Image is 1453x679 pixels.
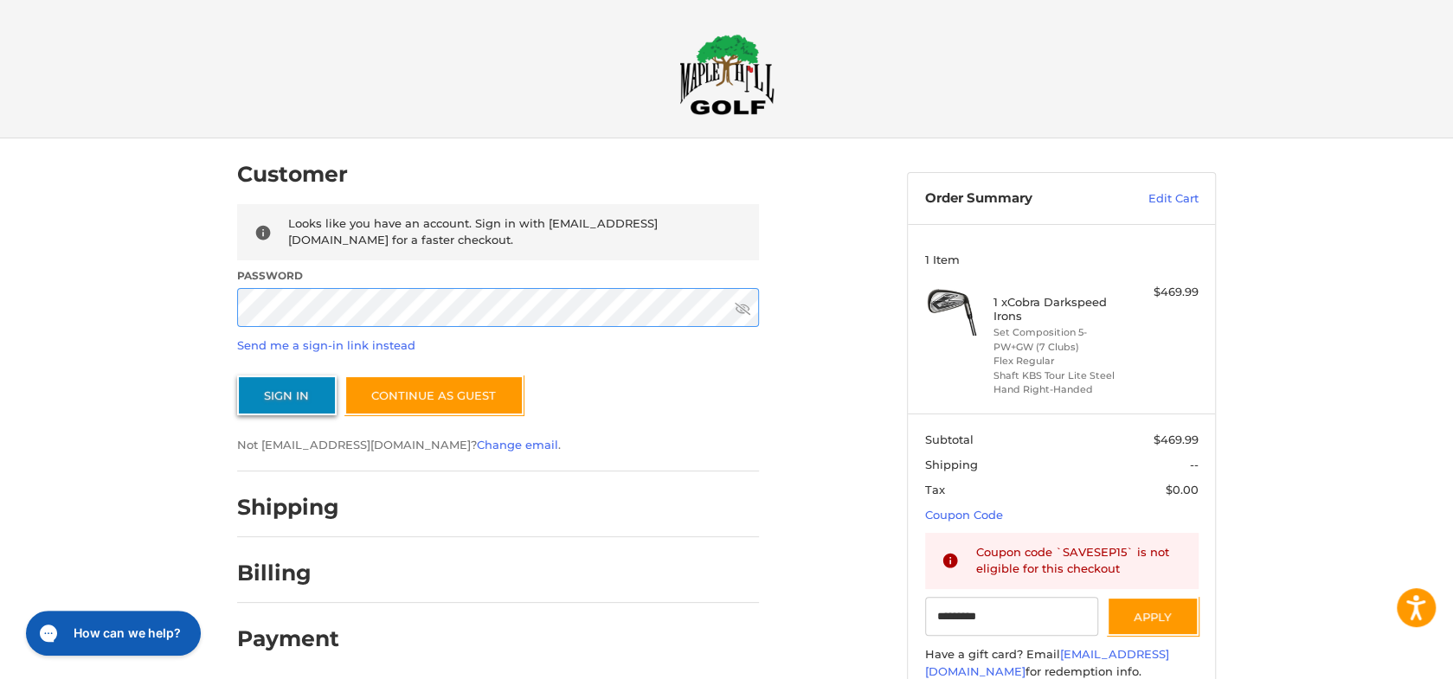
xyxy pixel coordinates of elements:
div: $469.99 [1130,284,1199,301]
h2: Billing [237,560,338,586]
img: Maple Hill Golf [679,34,775,115]
a: Continue as guest [344,375,524,415]
li: Flex Regular [993,354,1126,368]
span: Subtotal [925,432,974,446]
span: $469.99 [1154,432,1199,446]
h4: 1 x Cobra Darkspeed Irons [993,295,1126,323]
input: Gift Certificate or Coupon Code [925,597,1099,636]
span: Looks like you have an account. Sign in with [EMAIL_ADDRESS][DOMAIN_NAME] for a faster checkout. [288,216,658,247]
li: Set Composition 5-PW+GW (7 Clubs) [993,325,1126,354]
div: Coupon code `SAVESEP15` is not eligible for this checkout [976,544,1182,578]
iframe: Gorgias live chat messenger [17,605,206,662]
span: $0.00 [1166,483,1199,496]
span: Shipping [925,458,978,471]
h2: Payment [237,625,339,652]
a: [EMAIL_ADDRESS][DOMAIN_NAME] [925,647,1169,678]
li: Hand Right-Handed [993,382,1126,397]
p: Not [EMAIL_ADDRESS][DOMAIN_NAME]? . [237,437,759,454]
button: Apply [1107,597,1199,636]
a: Coupon Code [925,508,1003,522]
h3: 1 Item [925,253,1199,266]
h2: Customer [237,161,348,188]
span: -- [1190,458,1199,471]
li: Shaft KBS Tour Lite Steel [993,368,1126,383]
a: Change email [477,438,558,452]
span: Tax [925,483,945,496]
h2: Shipping [237,494,339,521]
label: Password [237,268,759,284]
a: Edit Cart [1111,190,1199,208]
button: Sign In [237,375,337,415]
a: Send me a sign-in link instead [237,338,415,352]
h3: Order Summary [925,190,1111,208]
